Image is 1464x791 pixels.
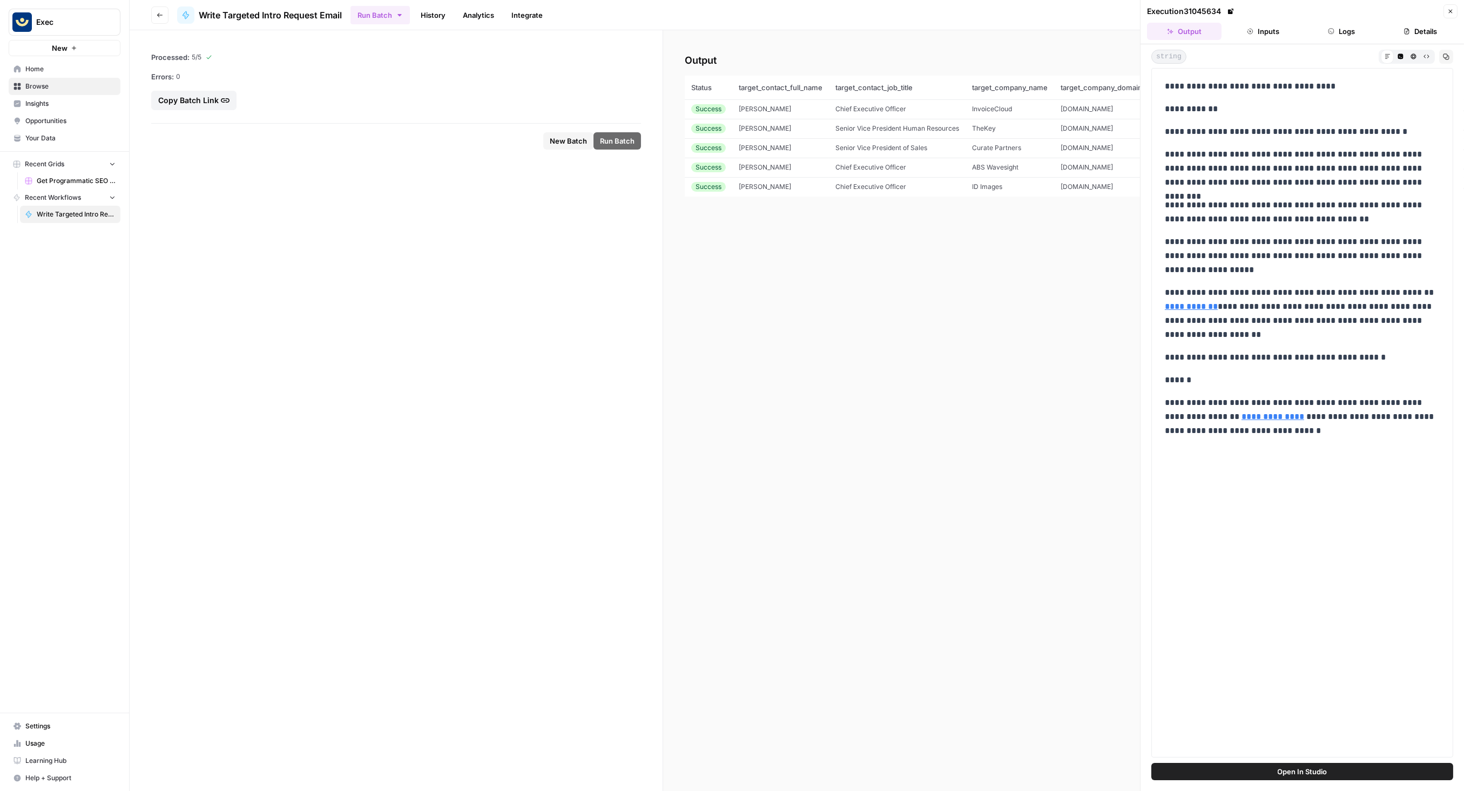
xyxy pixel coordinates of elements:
[739,182,791,191] span: David Buse
[1054,76,1149,99] th: target_company_domain
[1147,6,1236,17] div: Execution 31045634
[151,52,190,63] span: Processed:
[36,17,102,28] span: Exec
[691,143,726,153] div: Success
[685,52,1442,69] h2: Output
[505,6,549,24] a: Integrate
[20,206,120,223] a: Write Targeted Intro Request Email
[1061,124,1113,132] span: thekey.com
[25,739,116,748] span: Usage
[835,144,927,152] span: Senior Vice President of Sales
[37,209,116,219] span: Write Targeted Intro Request Email
[1061,105,1113,113] span: invoicecloud.com
[9,156,120,172] button: Recent Grids
[177,6,342,24] a: Write Targeted Intro Request Email
[414,6,452,24] a: History
[966,76,1054,99] th: target_company_name
[1226,23,1300,40] button: Inputs
[25,756,116,766] span: Learning Hub
[199,9,342,22] span: Write Targeted Intro Request Email
[12,12,32,32] img: Exec Logo
[1305,23,1379,40] button: Logs
[350,6,410,24] button: Run Batch
[151,71,641,82] div: 0
[192,52,201,62] span: 5 / 5
[9,735,120,752] a: Usage
[151,71,174,82] span: Errors:
[37,176,116,186] span: Get Programmatic SEO Keyword Ideas
[9,78,120,95] a: Browse
[972,144,1021,152] span: Curate Partners
[25,159,64,169] span: Recent Grids
[1278,766,1327,777] span: Open In Studio
[972,105,1012,113] span: InvoiceCloud
[9,40,120,56] button: New
[835,105,906,113] span: Chief Executive Officer
[1383,23,1458,40] button: Details
[543,132,593,150] button: New Batch
[732,76,829,99] th: target_contact_full_name
[25,721,116,731] span: Settings
[9,95,120,112] a: Insights
[685,76,732,99] th: Status
[25,116,116,126] span: Opportunities
[151,91,237,110] button: Copy Batch Link
[691,163,726,172] div: Success
[456,6,501,24] a: Analytics
[835,163,906,171] span: Chief Executive Officer
[25,82,116,91] span: Browse
[20,172,120,190] a: Get Programmatic SEO Keyword Ideas
[972,182,1002,191] span: ID Images
[1061,163,1113,171] span: abswavesight.com
[691,124,726,133] div: Success
[9,9,120,36] button: Workspace: Exec
[1147,23,1222,40] button: Output
[739,105,791,113] span: Kevin O'Brien
[829,76,966,99] th: target_contact_job_title
[1061,182,1113,191] span: idimages.com
[739,163,791,171] span: Staci Satterwhite
[600,136,635,146] span: Run Batch
[9,60,120,78] a: Home
[25,133,116,143] span: Your Data
[835,182,906,191] span: Chief Executive Officer
[691,182,726,192] div: Success
[9,752,120,769] a: Learning Hub
[739,144,791,152] span: Alan Clark
[593,132,641,150] button: Run Batch
[691,104,726,114] div: Success
[835,124,959,132] span: Senior Vice President Human Resources
[25,773,116,783] span: Help + Support
[9,769,120,787] button: Help + Support
[972,163,1018,171] span: ABS Wavesight
[25,64,116,74] span: Home
[1151,763,1453,780] button: Open In Studio
[9,112,120,130] a: Opportunities
[739,124,791,132] span: Emily Russell
[550,136,587,146] span: New Batch
[25,99,116,109] span: Insights
[9,718,120,735] a: Settings
[972,124,996,132] span: TheKey
[158,95,230,106] div: Copy Batch Link
[9,190,120,206] button: Recent Workflows
[52,43,68,53] span: New
[9,130,120,147] a: Your Data
[25,193,81,202] span: Recent Workflows
[1061,144,1113,152] span: curatepartners.com
[1151,50,1186,64] span: string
